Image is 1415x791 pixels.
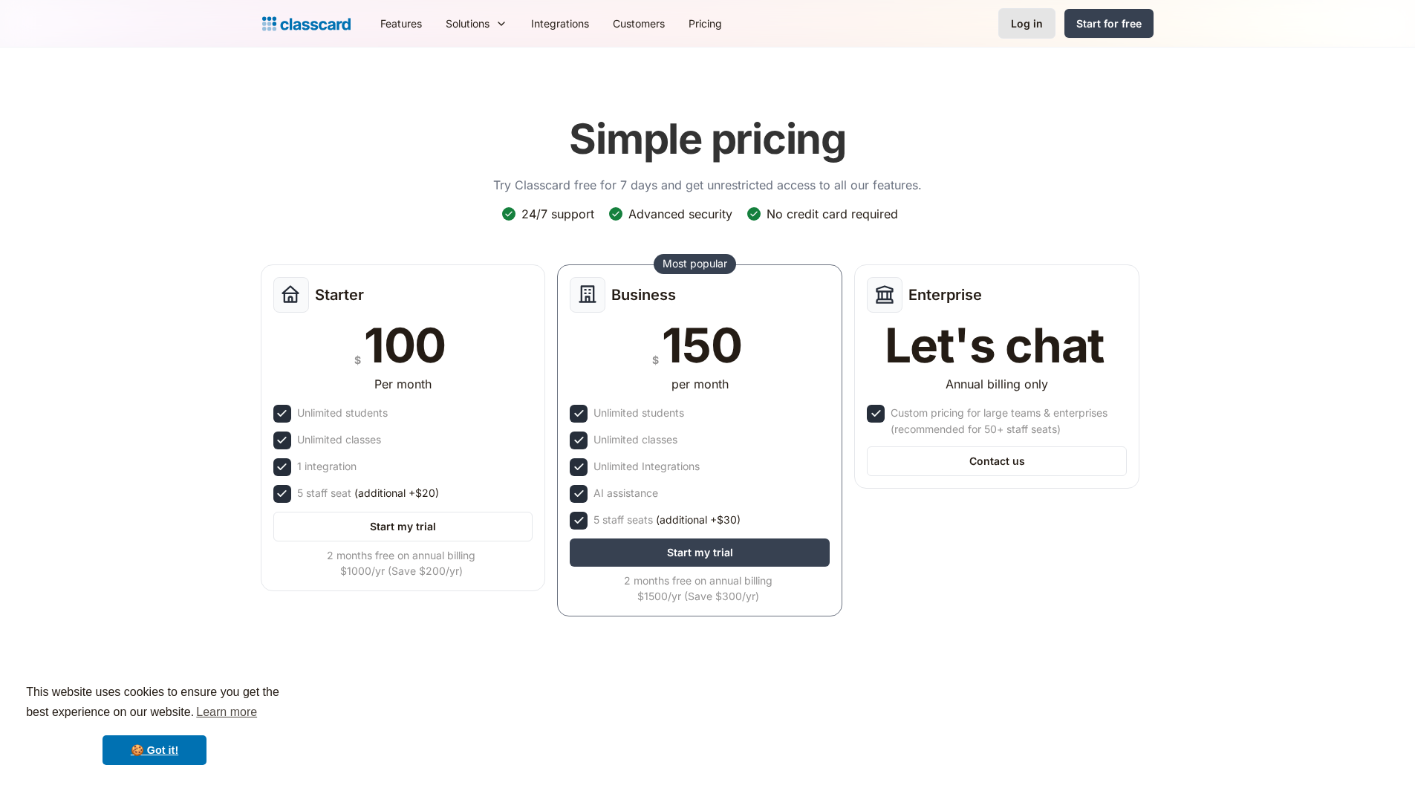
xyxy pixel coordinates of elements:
[297,405,388,421] div: Unlimited students
[671,375,729,393] div: per month
[908,286,982,304] h2: Enterprise
[194,701,259,723] a: learn more about cookies
[652,351,659,369] div: $
[262,13,351,34] a: home
[1076,16,1142,31] div: Start for free
[273,512,533,541] a: Start my trial
[593,512,741,528] div: 5 staff seats
[891,405,1124,437] div: Custom pricing for large teams & enterprises (recommended for 50+ staff seats)
[12,669,297,779] div: cookieconsent
[593,485,658,501] div: AI assistance
[946,375,1048,393] div: Annual billing only
[297,432,381,448] div: Unlimited classes
[521,206,594,222] div: 24/7 support
[611,286,676,304] h2: Business
[354,351,361,369] div: $
[493,176,922,194] p: Try Classcard free for 7 days and get unrestricted access to all our features.
[663,256,727,271] div: Most popular
[364,322,446,369] div: 100
[569,114,846,164] h1: Simple pricing
[103,735,206,765] a: dismiss cookie message
[593,458,700,475] div: Unlimited Integrations
[601,7,677,40] a: Customers
[570,573,827,604] div: 2 months free on annual billing $1500/yr (Save $300/yr)
[593,432,677,448] div: Unlimited classes
[374,375,432,393] div: Per month
[315,286,364,304] h2: Starter
[273,547,530,579] div: 2 months free on annual billing $1000/yr (Save $200/yr)
[885,322,1105,369] div: Let's chat
[662,322,741,369] div: 150
[368,7,434,40] a: Features
[434,7,519,40] div: Solutions
[1011,16,1043,31] div: Log in
[767,206,898,222] div: No credit card required
[446,16,489,31] div: Solutions
[628,206,732,222] div: Advanced security
[354,485,439,501] span: (additional +$20)
[1064,9,1154,38] a: Start for free
[297,485,439,501] div: 5 staff seat
[519,7,601,40] a: Integrations
[677,7,734,40] a: Pricing
[998,8,1055,39] a: Log in
[656,512,741,528] span: (additional +$30)
[593,405,684,421] div: Unlimited students
[867,446,1127,476] a: Contact us
[26,683,283,723] span: This website uses cookies to ensure you get the best experience on our website.
[297,458,357,475] div: 1 integration
[570,538,830,567] a: Start my trial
